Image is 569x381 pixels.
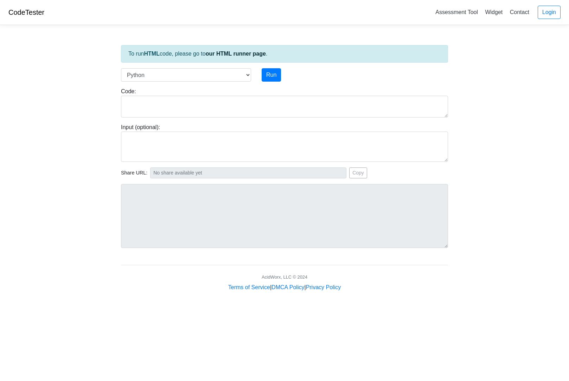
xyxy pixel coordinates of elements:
[121,45,448,63] div: To run code, please go to .
[262,274,307,280] div: AcidWorx, LLC © 2024
[121,169,147,177] span: Share URL:
[144,51,159,57] strong: HTML
[228,284,270,290] a: Terms of Service
[206,51,266,57] a: our HTML runner page
[8,8,44,16] a: CodeTester
[538,6,561,19] a: Login
[306,284,341,290] a: Privacy Policy
[228,283,341,292] div: | |
[271,284,304,290] a: DMCA Policy
[507,6,532,18] a: Contact
[433,6,481,18] a: Assessment Tool
[116,87,453,118] div: Code:
[150,167,346,178] input: No share available yet
[349,167,367,178] button: Copy
[262,68,281,82] button: Run
[482,6,505,18] a: Widget
[116,123,453,162] div: Input (optional):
